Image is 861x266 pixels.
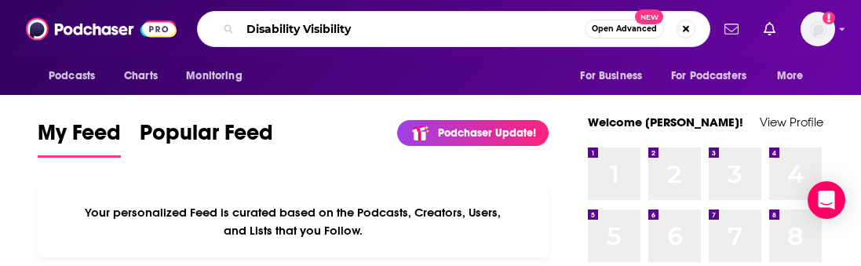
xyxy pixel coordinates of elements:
a: Welcome [PERSON_NAME]! [588,115,743,129]
span: My Feed [38,119,121,155]
p: Podchaser Update! [438,126,536,140]
button: open menu [661,61,769,91]
input: Search podcasts, credits, & more... [240,16,585,42]
div: Your personalized Feed is curated based on the Podcasts, Creators, Users, and Lists that you Follow. [38,186,549,257]
div: Search podcasts, credits, & more... [197,11,710,47]
span: For Podcasters [671,65,746,87]
button: Show profile menu [801,12,835,46]
button: open menu [766,61,823,91]
span: Monitoring [186,65,242,87]
span: More [777,65,804,87]
a: View Profile [760,115,823,129]
img: Podchaser - Follow, Share and Rate Podcasts [26,14,177,44]
img: User Profile [801,12,835,46]
button: open menu [175,61,262,91]
svg: Add a profile image [823,12,835,24]
span: For Business [580,65,642,87]
button: open menu [569,61,662,91]
a: Popular Feed [140,119,273,158]
span: New [635,9,663,24]
span: Logged in as KCarter [801,12,835,46]
div: Open Intercom Messenger [808,181,845,219]
a: Show notifications dropdown [718,16,745,42]
a: Show notifications dropdown [757,16,782,42]
a: Charts [114,61,167,91]
span: Charts [124,65,158,87]
button: open menu [38,61,115,91]
a: My Feed [38,119,121,158]
span: Open Advanced [592,25,657,33]
span: Popular Feed [140,119,273,155]
button: Open AdvancedNew [585,20,664,38]
span: Podcasts [49,65,95,87]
